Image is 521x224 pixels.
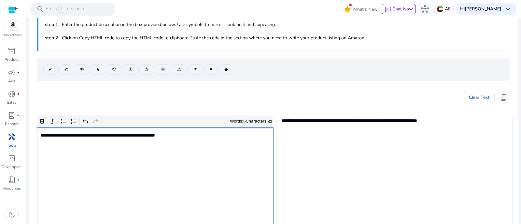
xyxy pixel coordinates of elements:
span: ③ [145,66,149,73]
span: ♥ [210,66,212,73]
button: ⚠ [172,64,187,75]
button: ★ [91,64,105,75]
span: keyboard_arrow_down [504,5,512,13]
span: search [36,5,44,13]
span: dark_mode [8,211,16,218]
span: ® [80,66,84,73]
span: book_4 [8,176,16,184]
button: ◆ [219,64,233,75]
p: Ads [8,78,15,84]
b: step 1 [45,21,58,28]
span: ★ [96,66,100,73]
button: ④ [156,64,170,75]
p: Resources [3,185,21,191]
span: © [64,66,68,73]
img: ae.svg [437,6,444,12]
span: fiber_manual_record [17,71,20,74]
button: chatChat Now [382,4,416,14]
div: Words: Characters: [230,117,272,125]
p: : Click on Copy HTML code to copy the HTML code to clipboard.Paste the code in the section where ... [45,34,503,41]
span: code_blocks [8,154,16,162]
b: step 2 [45,35,58,41]
div: Editor toolbar [37,115,274,128]
span: ◆ [224,66,228,73]
span: ② [128,66,133,73]
span: / [58,6,64,13]
span: What's New [352,4,378,15]
img: amazon.svg [4,20,22,30]
button: content_copy [497,91,510,104]
button: hub [418,3,431,16]
p: AE [445,3,451,15]
button: ® [75,64,89,75]
p: Developers [2,164,21,170]
span: ⚠ [177,66,181,73]
span: ① [112,66,116,73]
span: content_copy [500,94,508,101]
button: ① [107,64,121,75]
button: © [59,64,73,75]
span: hub [421,5,429,13]
span: ④ [161,66,165,73]
button: ♥ [204,64,218,75]
span: fiber_manual_record [17,93,20,95]
span: ™ [193,66,198,73]
p: Hi [460,7,501,11]
button: Clear Text [464,91,495,104]
span: fiber_manual_record [17,114,20,117]
span: Clear Text [469,91,489,104]
p: Reports [5,121,19,127]
p: Sales [7,99,16,105]
span: ✔ [49,66,52,73]
button: ✔ [43,64,58,75]
span: campaign [8,69,16,76]
p: Press to search [46,6,84,13]
span: handyman [8,133,16,141]
p: Tools [7,142,17,148]
p: Product [5,57,19,62]
span: inventory_2 [8,47,16,55]
label: 83 [268,119,272,124]
span: lab_profile [8,112,16,119]
button: ™ [188,64,203,75]
label: 9 [243,119,246,124]
p: Marketplace [4,33,22,38]
span: Chat Now [392,6,413,12]
b: [PERSON_NAME] [465,6,501,12]
span: chat [385,6,391,13]
button: ③ [139,64,154,75]
p: : Enter the product description in the box provided below. Use symbols to make it look neat and a... [45,21,503,28]
span: donut_small [8,90,16,98]
button: ② [123,64,138,75]
span: fiber_manual_record [17,178,20,181]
